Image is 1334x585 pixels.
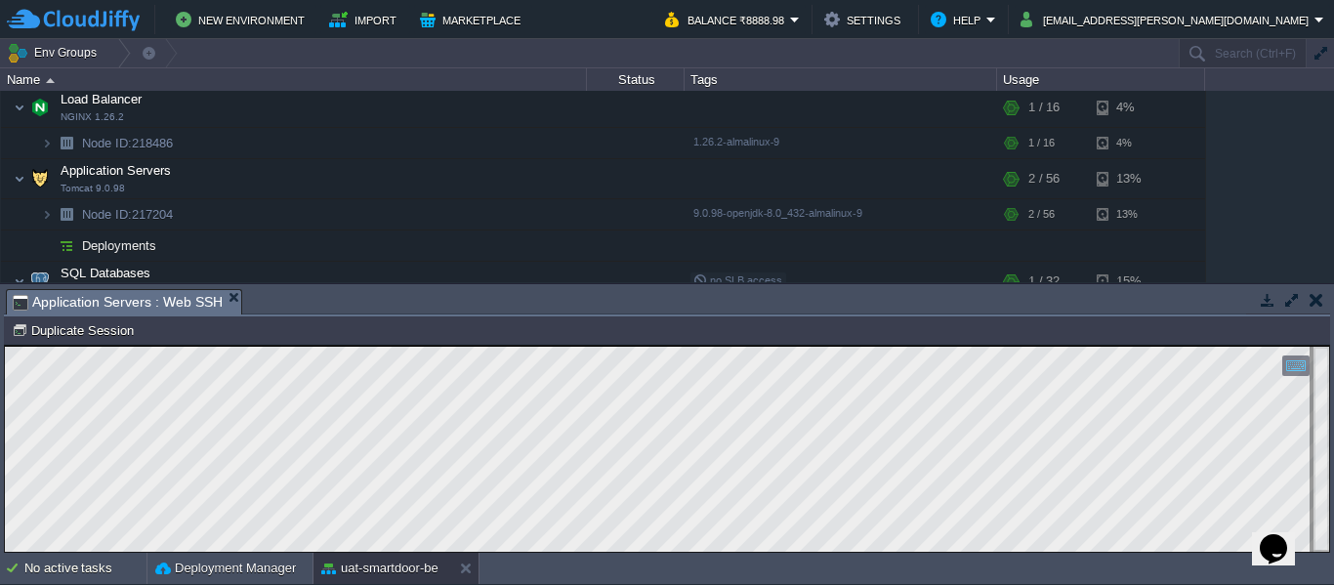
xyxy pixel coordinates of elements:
[1028,88,1060,127] div: 1 / 16
[80,135,176,151] a: Node ID:218486
[26,262,54,301] img: AMDAwAAAACH5BAEAAAAALAAAAAABAAEAAAICRAEAOw==
[931,8,986,31] button: Help
[693,136,779,147] span: 1.26.2-almalinux-9
[59,162,174,179] span: Application Servers
[2,68,586,91] div: Name
[53,199,80,230] img: AMDAwAAAACH5BAEAAAAALAAAAAABAAEAAAICRAEAOw==
[14,88,25,127] img: AMDAwAAAACH5BAEAAAAALAAAAAABAAEAAAICRAEAOw==
[329,8,402,31] button: Import
[420,8,526,31] button: Marketplace
[12,321,140,339] button: Duplicate Session
[665,8,790,31] button: Balance ₹8888.98
[41,230,53,261] img: AMDAwAAAACH5BAEAAAAALAAAAAABAAEAAAICRAEAOw==
[1252,507,1314,565] iframe: chat widget
[82,207,132,222] span: Node ID:
[7,39,104,66] button: Env Groups
[824,8,906,31] button: Settings
[1097,88,1160,127] div: 4%
[61,111,124,123] span: NGINX 1.26.2
[1028,262,1060,301] div: 1 / 32
[53,128,80,158] img: AMDAwAAAACH5BAEAAAAALAAAAAABAAEAAAICRAEAOw==
[80,206,176,223] a: Node ID:217204
[59,265,153,281] span: SQL Databases
[693,274,782,286] span: no SLB access
[693,207,862,219] span: 9.0.98-openjdk-8.0_432-almalinux-9
[1028,159,1060,198] div: 2 / 56
[1097,128,1160,158] div: 4%
[80,237,159,254] a: Deployments
[176,8,311,31] button: New Environment
[59,266,153,280] a: SQL Databases
[26,159,54,198] img: AMDAwAAAACH5BAEAAAAALAAAAAABAAEAAAICRAEAOw==
[1097,199,1160,230] div: 13%
[59,91,145,107] span: Load Balancer
[80,135,176,151] span: 218486
[82,136,132,150] span: Node ID:
[41,128,53,158] img: AMDAwAAAACH5BAEAAAAALAAAAAABAAEAAAICRAEAOw==
[80,206,176,223] span: 217204
[998,68,1204,91] div: Usage
[59,163,174,178] a: Application ServersTomcat 9.0.98
[13,290,223,314] span: Application Servers : Web SSH
[7,8,140,32] img: CloudJiffy
[53,230,80,261] img: AMDAwAAAACH5BAEAAAAALAAAAAABAAEAAAICRAEAOw==
[1028,128,1055,158] div: 1 / 16
[46,78,55,83] img: AMDAwAAAACH5BAEAAAAALAAAAAABAAEAAAICRAEAOw==
[14,159,25,198] img: AMDAwAAAACH5BAEAAAAALAAAAAABAAEAAAICRAEAOw==
[24,553,146,584] div: No active tasks
[1097,262,1160,301] div: 15%
[61,183,125,194] span: Tomcat 9.0.98
[41,199,53,230] img: AMDAwAAAACH5BAEAAAAALAAAAAABAAEAAAICRAEAOw==
[59,92,145,106] a: Load BalancerNGINX 1.26.2
[321,559,438,578] button: uat-smartdoor-be
[1028,199,1055,230] div: 2 / 56
[588,68,684,91] div: Status
[1097,159,1160,198] div: 13%
[686,68,996,91] div: Tags
[26,88,54,127] img: AMDAwAAAACH5BAEAAAAALAAAAAABAAEAAAICRAEAOw==
[14,262,25,301] img: AMDAwAAAACH5BAEAAAAALAAAAAABAAEAAAICRAEAOw==
[1021,8,1314,31] button: [EMAIL_ADDRESS][PERSON_NAME][DOMAIN_NAME]
[155,559,296,578] button: Deployment Manager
